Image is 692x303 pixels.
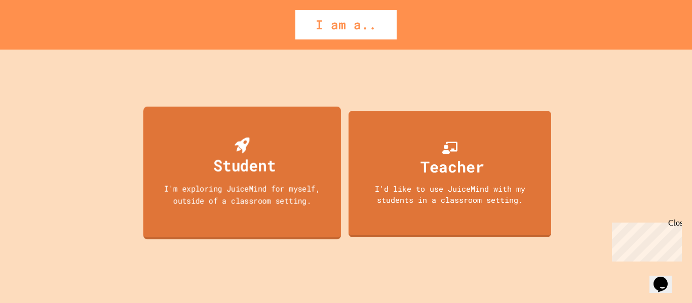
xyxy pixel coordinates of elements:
[649,263,682,293] iframe: chat widget
[608,219,682,262] iframe: chat widget
[153,182,331,206] div: I'm exploring JuiceMind for myself, outside of a classroom setting.
[213,153,276,177] div: Student
[359,183,541,206] div: I'd like to use JuiceMind with my students in a classroom setting.
[420,155,484,178] div: Teacher
[295,10,397,39] div: I am a..
[4,4,70,64] div: Chat with us now!Close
